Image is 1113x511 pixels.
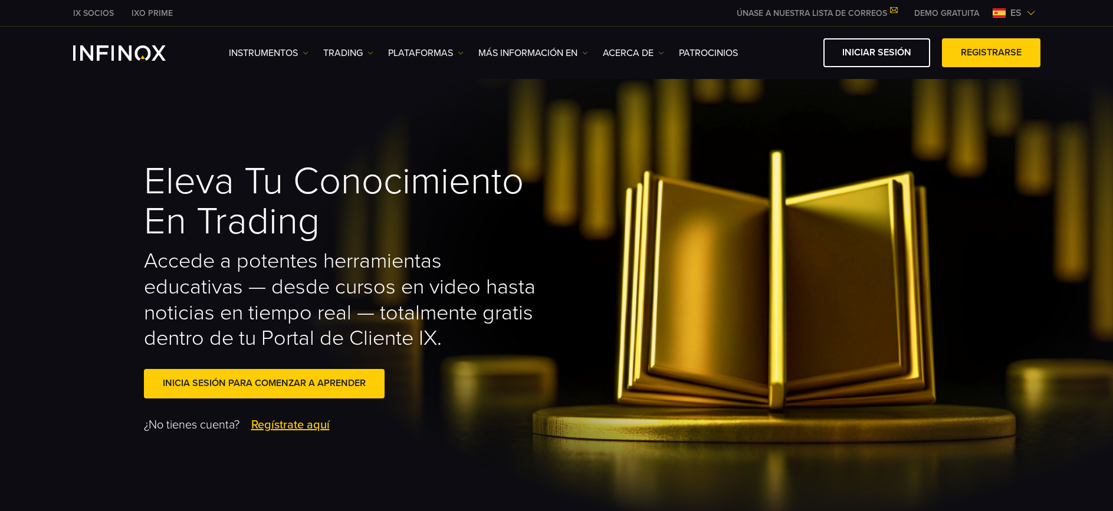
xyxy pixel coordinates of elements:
[323,46,373,60] a: TRADING
[73,45,193,61] a: INFINOX Logo
[123,7,182,19] a: INFINOX
[728,8,905,18] a: ÚNASE A NUESTRA LISTA DE CORREOS
[388,46,464,60] a: PLATAFORMAS
[478,46,588,60] a: Más información en
[144,161,540,242] h1: Eleva tu Conocimiento en Trading
[603,46,664,60] a: ACERCA DE
[144,416,239,434] span: ¿No tienes cuenta?
[144,369,385,398] a: Inicia sesión para comenzar a aprender
[942,38,1040,67] a: Registrarse
[229,46,308,60] a: Instrumentos
[823,38,930,67] a: Iniciar sesión
[64,7,123,19] a: INFINOX
[679,46,738,60] a: Patrocinios
[251,416,330,434] a: Regístrate aquí
[1006,6,1026,20] span: es
[905,7,988,19] a: INFINOX MENU
[144,248,540,352] h2: Accede a potentes herramientas educativas — desde cursos en video hasta noticias en tiempo real —...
